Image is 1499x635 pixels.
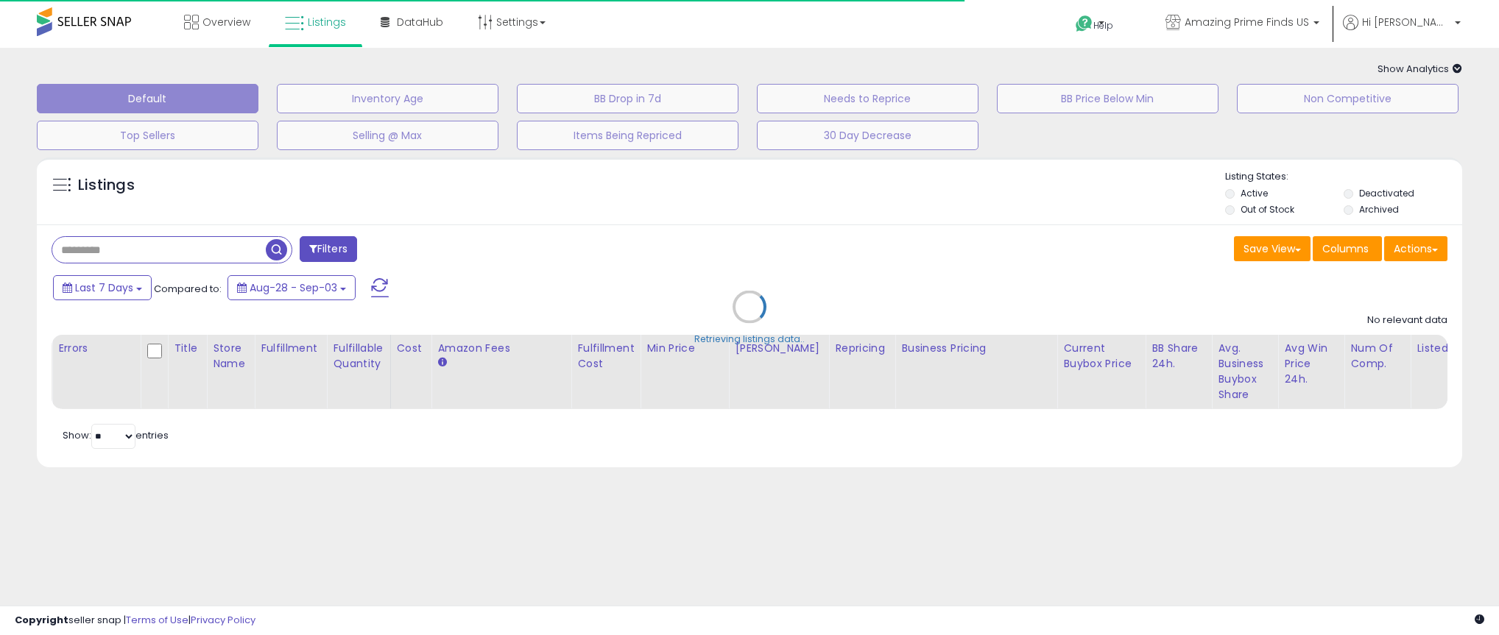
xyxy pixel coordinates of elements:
span: Show Analytics [1378,62,1462,76]
button: Default [37,84,258,113]
a: Privacy Policy [191,613,255,627]
button: Inventory Age [277,84,498,113]
a: Help [1064,4,1142,48]
button: BB Price Below Min [997,84,1218,113]
span: Help [1093,19,1113,32]
div: seller snap | | [15,614,255,628]
span: Listings [308,15,346,29]
button: Items Being Repriced [517,121,738,150]
i: Get Help [1075,15,1093,33]
span: Overview [202,15,250,29]
div: Retrieving listings data.. [694,333,805,346]
span: DataHub [397,15,443,29]
button: 30 Day Decrease [757,121,978,150]
button: BB Drop in 7d [517,84,738,113]
span: Hi [PERSON_NAME] [1362,15,1450,29]
strong: Copyright [15,613,68,627]
a: Hi [PERSON_NAME] [1343,15,1461,48]
button: Selling @ Max [277,121,498,150]
button: Top Sellers [37,121,258,150]
a: Terms of Use [126,613,188,627]
button: Needs to Reprice [757,84,978,113]
span: Amazing Prime Finds US [1185,15,1309,29]
button: Non Competitive [1237,84,1459,113]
